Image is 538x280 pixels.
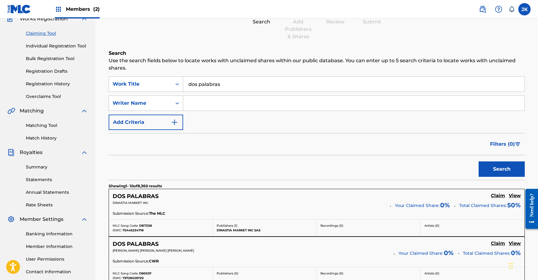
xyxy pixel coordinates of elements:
h5: DOS PALABRAS [113,193,159,200]
a: Registration History [26,81,88,87]
a: Annual Statements [26,189,88,196]
span: Total Claimed Shares: [459,203,507,208]
img: help [495,6,502,13]
span: Submission Source: [113,258,149,264]
button: Add Criteria [109,115,183,130]
span: Your Claimed Share: [395,202,440,209]
span: (2) [93,6,100,12]
span: D6003F [139,271,151,275]
a: Contact Information [26,269,88,275]
span: 0 % [440,201,450,210]
span: Your Claimed Share: [399,250,443,257]
span: 0 % [444,248,454,258]
span: MLC Song Code: [113,271,138,275]
a: User Permissions [26,256,88,262]
img: expand [81,216,88,223]
span: The MLC [149,211,165,216]
a: View [509,241,521,247]
p: DINASTIA MARKET INC SAS [217,228,313,233]
span: T0445234718 [122,228,144,232]
img: expand [81,107,88,115]
p: Recordings ( 0 ) [320,223,417,228]
button: Filters (0) [486,136,525,152]
span: Submission Source: [113,211,149,216]
div: Work Title [113,80,168,88]
span: ISWC: [113,228,122,232]
span: Member Settings [20,216,63,223]
a: Summary [26,164,88,170]
p: Showing 1 - 10 of 8,360 results [109,183,162,189]
div: User Menu [518,3,531,15]
img: search [479,6,486,13]
img: Matching [7,107,15,115]
div: Help [492,3,505,15]
span: DB7Z58 [139,224,152,228]
span: MLC Song Code: [113,224,138,228]
img: filter [515,142,520,146]
span: Royalties [20,149,42,156]
p: Recordings ( 0 ) [320,271,417,276]
a: Overclaims Tool [26,93,88,100]
a: Match History [26,135,88,141]
span: Matching [20,107,44,115]
span: ISWC: [113,276,122,280]
span: Members [66,6,100,13]
span: [PERSON_NAME] [PERSON_NAME] [PERSON_NAME] [113,249,194,253]
a: Statements [26,177,88,183]
div: Add Publishers & Shares [283,18,314,40]
img: expand [81,149,88,156]
p: Publishers ( 1 ) [217,223,313,228]
div: Search [246,18,277,26]
div: Notifications [508,6,515,12]
span: 50 % [507,201,521,210]
iframe: Chat Widget [507,250,538,280]
p: Use the search fields below to locate works with unclaimed shares within our public database. You... [109,57,525,72]
div: Writer Name [113,99,168,107]
h5: View [509,241,521,246]
img: Works Registration [7,15,15,22]
a: Public Search [476,3,489,15]
a: Registration Drafts [26,68,88,75]
a: Rate Sheets [26,202,88,208]
p: Artists ( 0 ) [424,223,521,228]
p: Artists ( 0 ) [424,271,521,276]
h5: DOS PALABRAS [113,241,159,248]
img: 9d2ae6d4665cec9f34b9.svg [171,119,178,126]
h6: Search [109,50,525,57]
form: Search Form [109,76,525,180]
button: Search [479,161,525,177]
span: Total Claimed Shares: [463,250,510,257]
h5: Claim [491,193,505,199]
img: Royalties [7,149,15,156]
a: Claiming Tool [26,30,88,37]
a: Banking Information [26,231,88,237]
img: Top Rightsholders [55,6,62,13]
p: Publishers ( 0 ) [217,271,313,276]
h5: View [509,193,521,199]
img: expand [81,15,88,22]
span: 0% [511,248,521,258]
span: DINASTIA MARKET INC [113,201,148,205]
div: Submit [357,18,387,26]
span: CWR [149,258,159,264]
a: Member Information [26,243,88,250]
a: Individual Registration Tool [26,43,88,49]
img: MLC Logo [7,5,31,14]
span: Filters ( 0 ) [490,140,515,148]
span: T9728026720 [122,276,144,280]
a: View [509,193,521,200]
h5: Claim [491,241,505,246]
iframe: Resource Center [521,184,538,234]
span: Works Registration [20,15,68,22]
a: Matching Tool [26,122,88,129]
div: Review [320,18,351,26]
img: Member Settings [7,216,15,223]
a: Bulk Registration Tool [26,55,88,62]
div: Drag [509,257,513,275]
